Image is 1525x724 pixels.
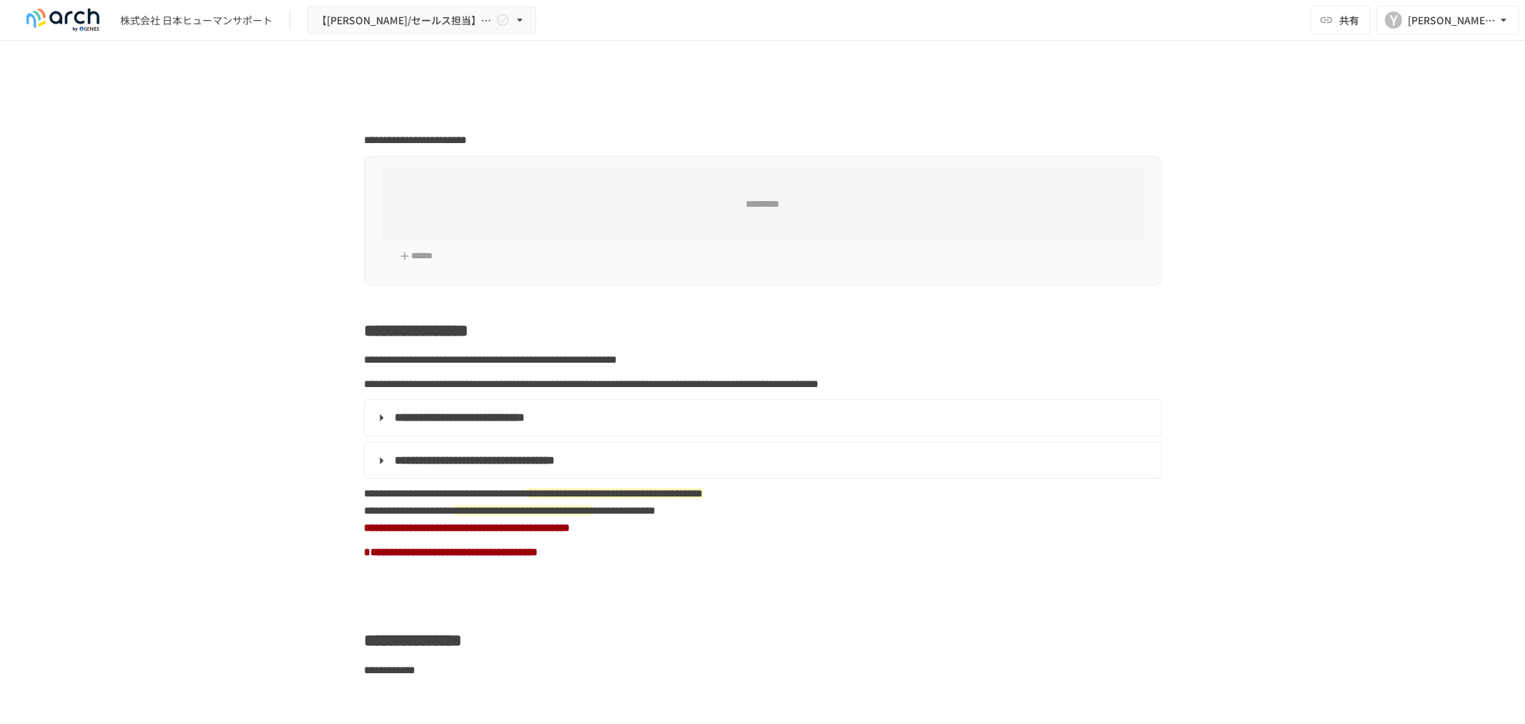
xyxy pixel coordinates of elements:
div: [PERSON_NAME][EMAIL_ADDRESS][DOMAIN_NAME] [1408,11,1496,29]
div: 株式会社 日本ヒューマンサポート [120,13,272,28]
span: 【[PERSON_NAME]/セールス担当】株式会社 日本ヒューマンサポート様_初期設定サポート [317,11,493,29]
button: 【[PERSON_NAME]/セールス担当】株式会社 日本ヒューマンサポート様_初期設定サポート [307,6,536,34]
button: 共有 [1311,6,1371,34]
span: 共有 [1339,12,1359,28]
button: Y[PERSON_NAME][EMAIL_ADDRESS][DOMAIN_NAME] [1376,6,1519,34]
div: Y [1385,11,1402,29]
img: logo-default@2x-9cf2c760.svg [17,9,109,31]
